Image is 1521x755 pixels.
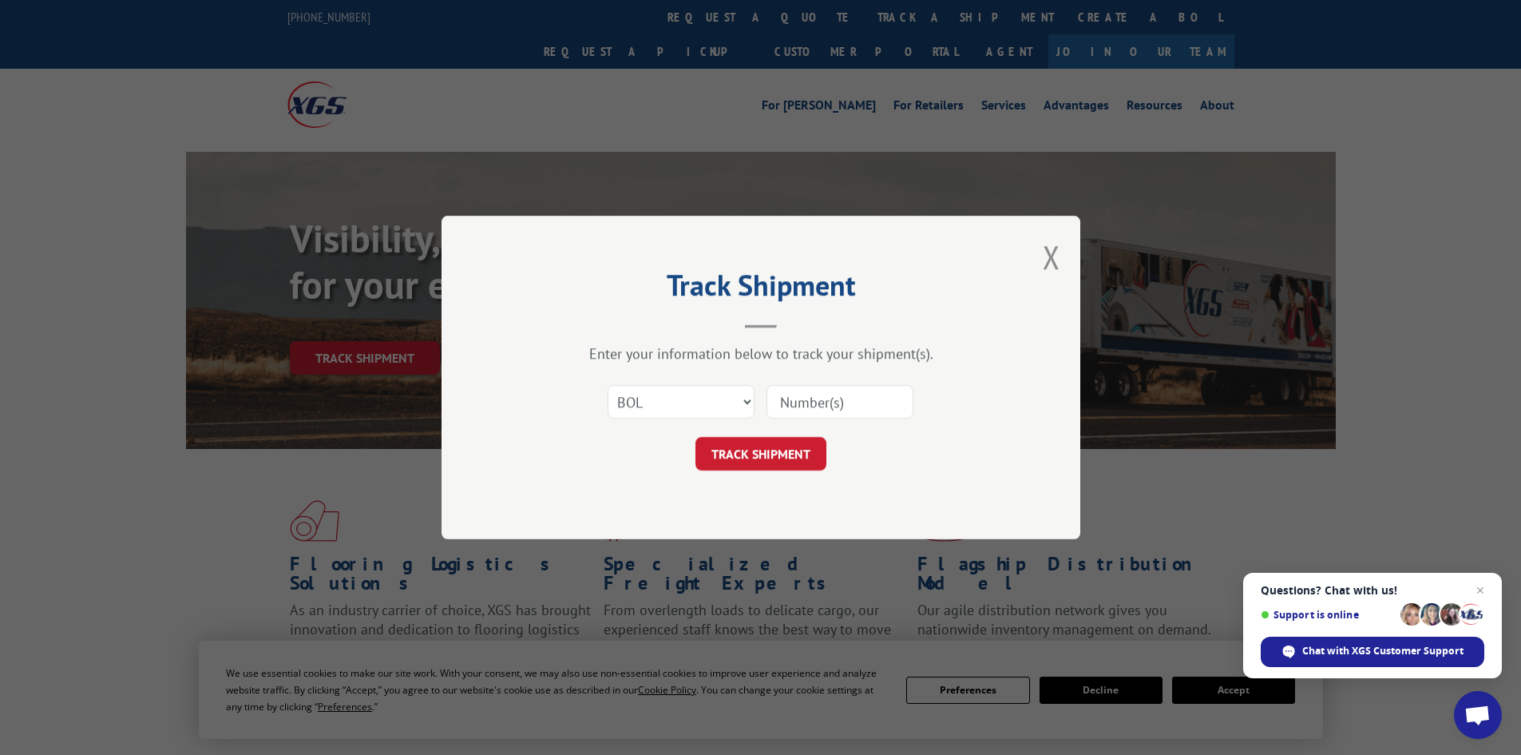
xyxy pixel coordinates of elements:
[521,344,1000,363] div: Enter your information below to track your shipment(s).
[1261,584,1484,597] span: Questions? Chat with us!
[1261,609,1395,621] span: Support is online
[1261,637,1484,667] div: Chat with XGS Customer Support
[766,385,913,419] input: Number(s)
[521,274,1000,304] h2: Track Shipment
[695,437,826,471] button: TRACK SHIPMENT
[1043,236,1060,278] button: Close modal
[1302,644,1464,658] span: Chat with XGS Customer Support
[1454,691,1502,739] div: Open chat
[1471,581,1490,600] span: Close chat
